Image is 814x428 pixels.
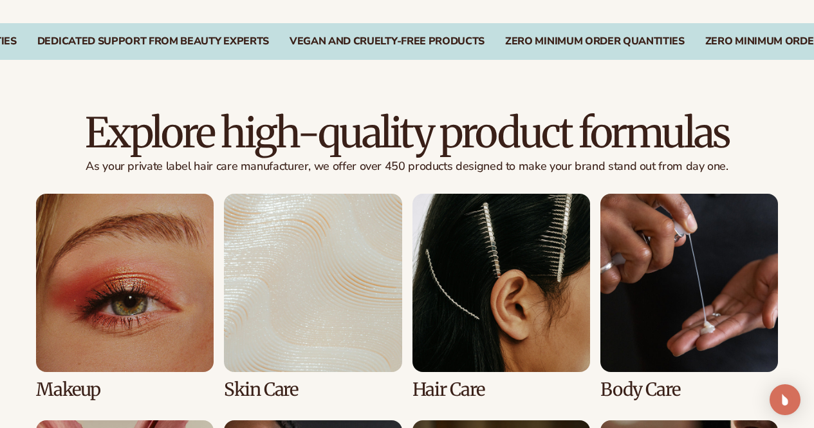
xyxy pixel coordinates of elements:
div: 4 / 8 [600,194,778,399]
div: Zero Minimum Order QuantitieS [505,35,685,48]
div: 1 / 8 [36,194,214,399]
h2: Explore high-quality product formulas [36,111,778,154]
div: Open Intercom Messenger [770,384,800,415]
p: As your private label hair care manufacturer, we offer over 450 products designed to make your br... [36,160,778,174]
div: 3 / 8 [412,194,590,399]
h3: Body Care [600,380,778,400]
h3: Hair Care [412,380,590,400]
h3: Makeup [36,380,214,400]
div: Vegan and Cruelty-Free Products [290,35,485,48]
div: DEDICATED SUPPORT FROM BEAUTY EXPERTS [37,35,269,48]
h3: Skin Care [224,380,402,400]
div: 2 / 8 [224,194,402,399]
